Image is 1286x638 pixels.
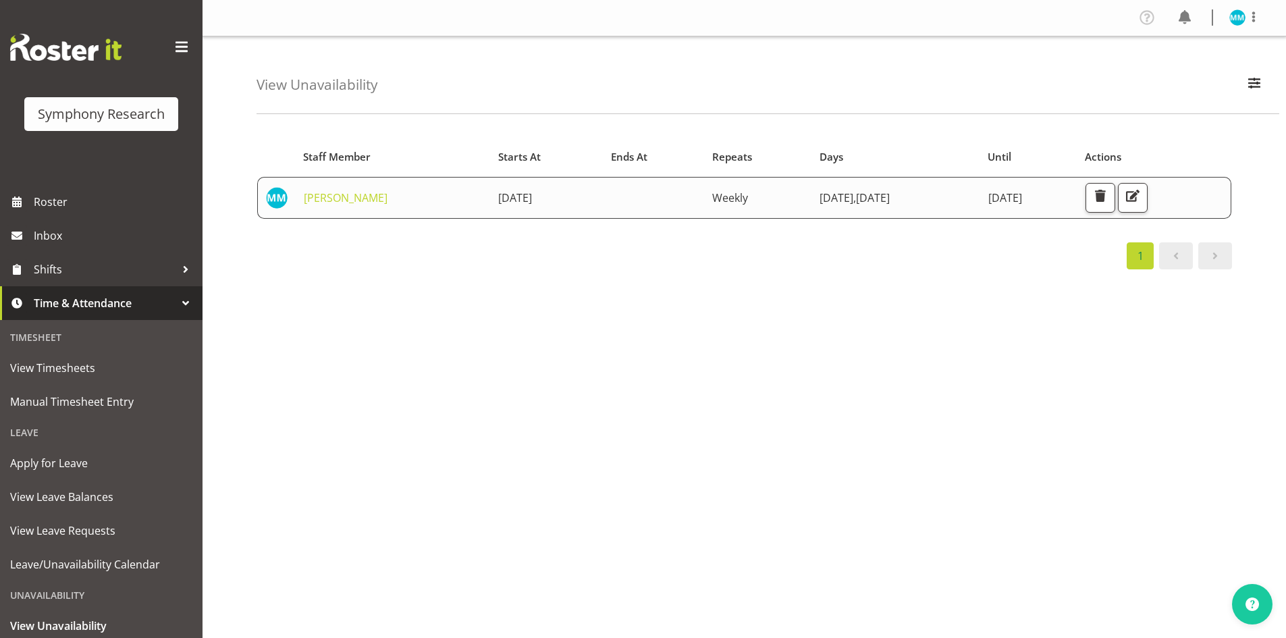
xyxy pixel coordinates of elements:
span: [DATE] [856,190,890,205]
span: Ends At [611,149,647,165]
a: View Timesheets [3,351,199,385]
div: Leave [3,419,199,446]
span: Weekly [712,190,748,205]
span: , [853,190,856,205]
span: Staff Member [303,149,371,165]
span: Time & Attendance [34,293,176,313]
div: Symphony Research [38,104,165,124]
a: View Leave Requests [3,514,199,548]
button: Filter Employees [1240,70,1268,100]
span: Shifts [34,259,176,280]
span: Repeats [712,149,752,165]
button: Delete Unavailability [1086,183,1115,213]
span: Roster [34,192,196,212]
a: Leave/Unavailability Calendar [3,548,199,581]
img: help-xxl-2.png [1245,597,1259,611]
a: View Leave Balances [3,480,199,514]
span: Leave/Unavailability Calendar [10,554,192,575]
span: View Leave Balances [10,487,192,507]
a: [PERSON_NAME] [304,190,387,205]
img: murphy-mulholland11450.jpg [266,187,288,209]
img: Rosterit website logo [10,34,122,61]
span: Actions [1085,149,1121,165]
span: Starts At [498,149,541,165]
h4: View Unavailability [257,77,377,92]
span: Until [988,149,1011,165]
span: [DATE] [988,190,1022,205]
span: [DATE] [820,190,856,205]
button: Edit Unavailability [1118,183,1148,213]
a: Apply for Leave [3,446,199,480]
a: Manual Timesheet Entry [3,385,199,419]
span: Apply for Leave [10,453,192,473]
div: Unavailability [3,581,199,609]
span: View Leave Requests [10,521,192,541]
img: murphy-mulholland11450.jpg [1229,9,1245,26]
span: View Timesheets [10,358,192,378]
span: View Unavailability [10,616,192,636]
div: Timesheet [3,323,199,351]
span: Manual Timesheet Entry [10,392,192,412]
span: Inbox [34,225,196,246]
span: Days [820,149,843,165]
span: [DATE] [498,190,532,205]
